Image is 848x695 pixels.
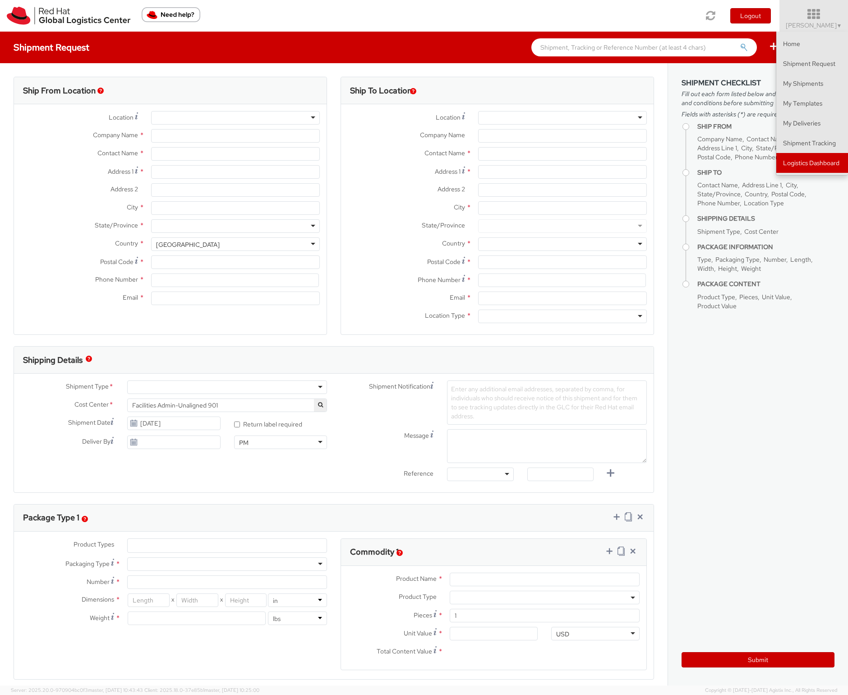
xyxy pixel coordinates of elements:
span: Weight [90,614,110,622]
span: Country [745,190,767,198]
img: rh-logistics-00dfa346123c4ec078e1.svg [7,7,130,25]
span: Pieces [414,611,432,619]
span: Product Value [697,302,737,310]
a: My Templates [776,93,848,113]
span: Dimensions [82,595,114,603]
span: Length [790,255,811,264]
input: Length [128,593,169,607]
span: ▼ [837,22,842,29]
span: Weight [741,264,761,273]
h3: Commodity 1 [350,547,399,556]
span: Client: 2025.18.0-37e85b1 [144,687,259,693]
a: Shipment Tracking [776,133,848,153]
span: State/Province [422,221,465,229]
h3: Shipping Details [23,356,83,365]
span: Fields with asterisks (*) are required [682,110,834,119]
span: Company Name [420,131,465,139]
span: master, [DATE] 10:25:00 [204,687,259,693]
span: Phone Number [735,153,777,161]
span: Unit Value [762,293,790,301]
span: Contact Name [697,181,738,189]
span: State/Province [697,190,741,198]
button: Submit [682,652,834,667]
span: Facilities Admin-Unaligned 901 [132,401,322,409]
span: Unit Value [404,629,432,637]
input: Height [225,593,267,607]
span: Address Line 1 [697,144,737,152]
h3: Package Type 1 [23,513,79,522]
a: My Shipments [776,74,848,93]
span: Postal Code [771,190,805,198]
span: Height [718,264,737,273]
span: Postal Code [427,258,461,266]
span: Address 1 [108,167,134,176]
h3: Shipment Checklist [682,79,834,87]
span: Shipment Date [68,418,111,427]
span: Shipment Type [66,382,109,392]
span: Number [87,578,110,586]
span: Country [442,239,465,247]
span: Email [450,293,465,301]
label: Return label required [234,418,304,429]
span: Packaging Type [715,255,760,264]
a: Shipment Request [776,54,848,74]
button: Logout [730,8,771,23]
span: Contact Name [747,135,787,143]
h3: Ship From Location [23,86,96,95]
input: Return label required [234,422,240,427]
h4: Ship From [697,123,834,130]
span: Phone Number [95,275,138,283]
span: Location [109,113,134,121]
span: Fill out each form listed below and agree to the terms and conditions before submitting [682,89,834,107]
span: Postal Code [100,258,134,266]
span: Cost Center [744,227,779,236]
span: Product Type [697,293,735,301]
span: State/Province [756,144,799,152]
input: Width [176,593,218,607]
span: Address 2 [111,185,138,193]
span: X [170,593,176,607]
span: Shipment Type [697,227,740,236]
span: Address 2 [438,185,465,193]
span: Message [404,431,429,440]
span: Location [436,113,461,121]
span: Type [697,255,711,264]
button: Need help? [142,7,200,22]
span: Product Type [399,593,437,601]
span: State/Province [95,221,138,229]
span: Postal Code [697,153,731,161]
span: Phone Number [697,199,740,207]
span: X [218,593,225,607]
span: Number [764,255,786,264]
h4: Shipping Details [697,215,834,222]
span: Address 1 [435,167,461,176]
h4: Package Content [697,281,834,287]
span: Contact Name [97,149,138,157]
span: Product Types [74,540,114,548]
span: Packaging Type [65,560,110,568]
span: Contact Name [424,149,465,157]
h3: Ship To Location [350,86,412,95]
span: Cost Center [74,400,109,410]
a: My Deliveries [776,113,848,133]
h4: Ship To [697,169,834,176]
span: Deliver By [82,437,111,446]
span: Address Line 1 [742,181,782,189]
span: [PERSON_NAME] [786,21,842,29]
span: Email [123,293,138,301]
span: Phone Number [418,276,461,284]
span: Company Name [697,135,742,143]
span: Country [115,239,138,247]
span: Shipment Notification [369,382,430,391]
h4: Package Information [697,244,834,250]
span: Total Content Value [377,647,432,655]
h4: Shipment Request [14,42,89,52]
span: Enter any additional email addresses, separated by comma, for individuals who should receive noti... [451,385,637,420]
span: City [127,203,138,211]
div: USD [556,630,569,639]
span: City [454,203,465,211]
span: City [786,181,797,189]
span: Location Type [425,311,465,320]
span: Company Name [93,131,138,139]
span: master, [DATE] 10:43:43 [88,687,143,693]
